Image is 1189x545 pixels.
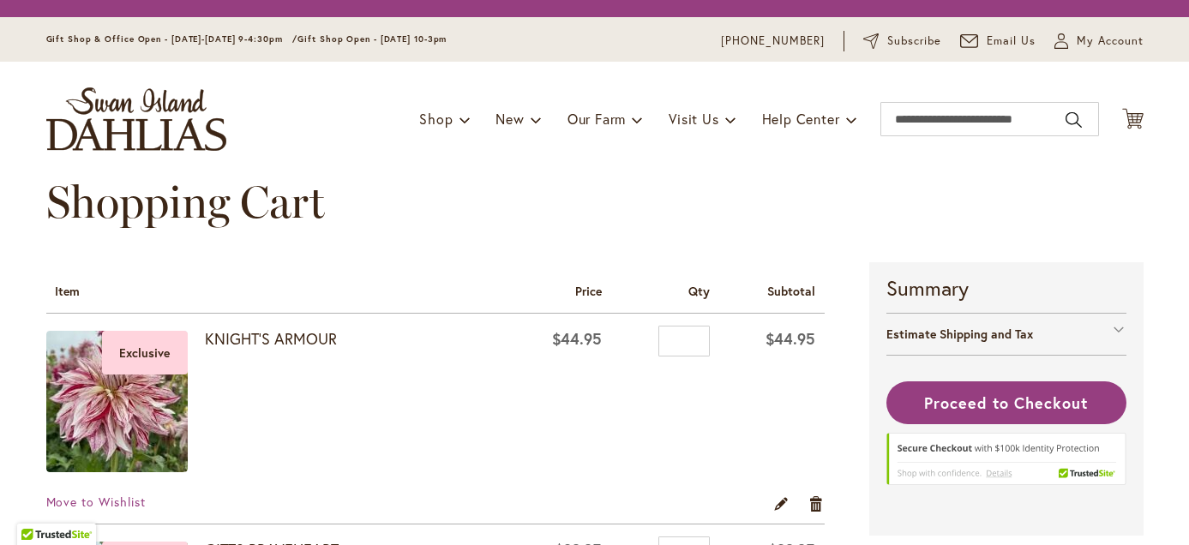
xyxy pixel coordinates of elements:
[924,392,1087,413] span: Proceed to Checkout
[887,33,941,50] span: Subscribe
[1054,33,1144,50] button: My Account
[495,110,524,128] span: New
[886,433,1126,493] div: TrustedSite Certified
[1077,33,1144,50] span: My Account
[766,328,815,349] span: $44.95
[205,328,337,349] a: KNIGHT'S ARMOUR
[575,283,602,299] span: Price
[762,110,840,128] span: Help Center
[987,33,1036,50] span: Email Us
[886,381,1126,424] button: Proceed to Checkout
[960,33,1036,50] a: Email Us
[886,326,1033,342] strong: Estimate Shipping and Tax
[297,33,447,45] span: Gift Shop Open - [DATE] 10-3pm
[669,110,718,128] span: Visit Us
[46,87,226,151] a: store logo
[886,273,1126,302] strong: Summary
[46,175,325,229] span: Shopping Cart
[863,33,941,50] a: Subscribe
[767,283,815,299] span: Subtotal
[419,110,453,128] span: Shop
[46,331,205,476] a: KNIGHT'S ARMOUR Exclusive
[552,328,602,349] span: $44.95
[46,33,298,45] span: Gift Shop & Office Open - [DATE]-[DATE] 9-4:30pm /
[46,331,188,472] img: KNIGHT'S ARMOUR
[102,331,188,374] div: Exclusive
[55,283,80,299] span: Item
[567,110,626,128] span: Our Farm
[721,33,825,50] a: [PHONE_NUMBER]
[688,283,710,299] span: Qty
[46,494,147,510] a: Move to Wishlist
